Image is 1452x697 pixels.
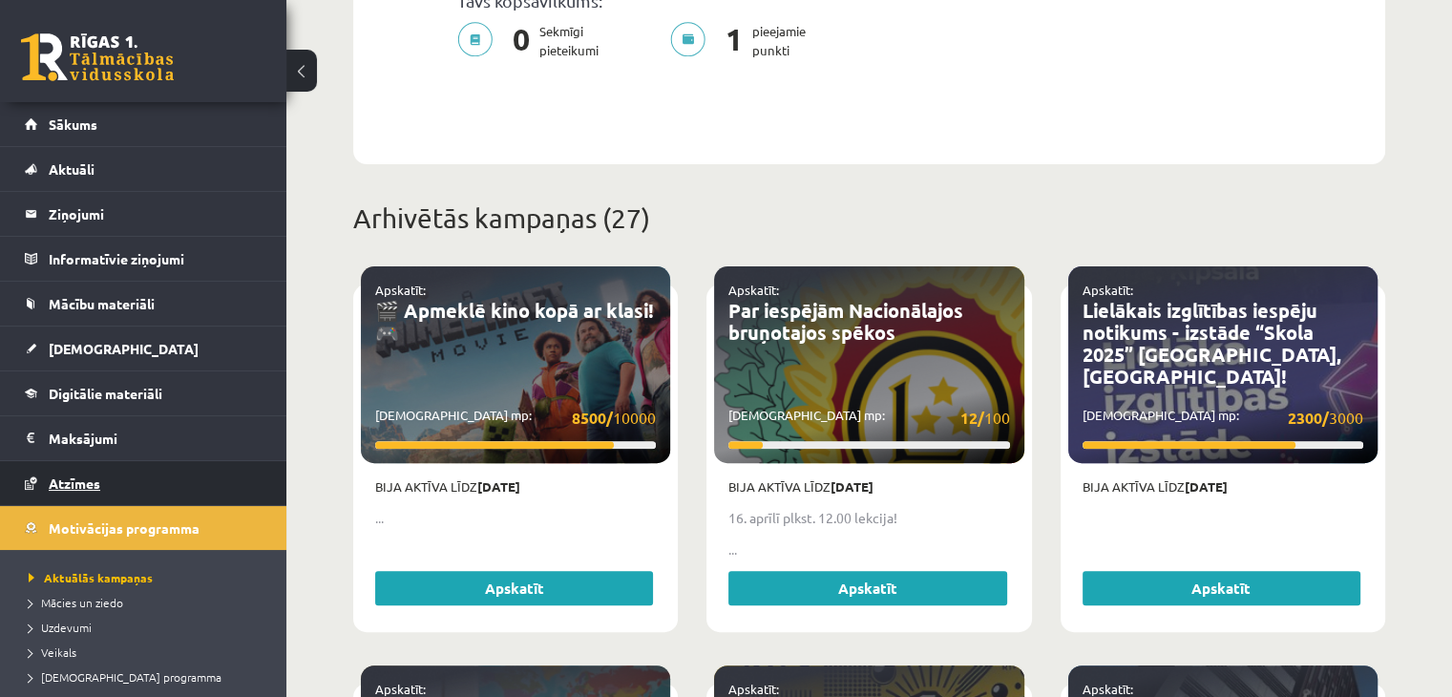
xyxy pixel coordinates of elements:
[375,406,656,430] p: [DEMOGRAPHIC_DATA] mp:
[728,477,1009,496] p: Bija aktīva līdz
[49,192,263,236] legend: Ziņojumi
[21,33,174,81] a: Rīgas 1. Tālmācības vidusskola
[1185,478,1228,495] strong: [DATE]
[25,192,263,236] a: Ziņojumi
[49,116,97,133] span: Sākums
[25,147,263,191] a: Aktuāli
[353,199,1385,239] p: Arhivētās kampaņas (27)
[728,681,779,697] a: Apskatīt:
[375,681,426,697] a: Apskatīt:
[1288,408,1329,428] strong: 2300/
[728,571,1006,605] a: Apskatīt
[960,408,984,428] strong: 12/
[375,571,653,605] a: Apskatīt
[1083,681,1133,697] a: Apskatīt:
[49,475,100,492] span: Atzīmes
[25,102,263,146] a: Sākums
[728,406,1009,430] p: [DEMOGRAPHIC_DATA] mp:
[49,340,199,357] span: [DEMOGRAPHIC_DATA]
[375,298,653,345] a: 🎬 Apmeklē kino kopā ar klasi! 🎮
[670,22,817,60] p: pieejamie punkti
[572,406,656,430] span: 10000
[29,669,221,685] span: [DEMOGRAPHIC_DATA] programma
[25,461,263,505] a: Atzīmes
[572,408,613,428] strong: 8500/
[29,619,267,636] a: Uzdevumi
[25,416,263,460] a: Maksājumi
[375,282,426,298] a: Apskatīt:
[728,509,897,526] strong: 16. aprīlī plkst. 12.00 lekcija!
[49,519,200,537] span: Motivācijas programma
[29,620,92,635] span: Uzdevumi
[49,385,162,402] span: Digitālie materiāli
[25,237,263,281] a: Informatīvie ziņojumi
[831,478,873,495] strong: [DATE]
[29,644,76,660] span: Veikals
[29,569,267,586] a: Aktuālās kampaņas
[1083,298,1341,389] a: Lielākais izglītības iespēju notikums - izstāde “Skola 2025” [GEOGRAPHIC_DATA], [GEOGRAPHIC_DATA]!
[25,371,263,415] a: Digitālie materiāli
[477,478,520,495] strong: [DATE]
[457,22,610,60] p: Sekmīgi pieteikumi
[49,160,95,178] span: Aktuāli
[728,539,1009,560] p: ...
[1083,282,1133,298] a: Apskatīt:
[716,22,752,60] span: 1
[49,237,263,281] legend: Informatīvie ziņojumi
[25,506,263,550] a: Motivācijas programma
[960,406,1010,430] span: 100
[29,595,123,610] span: Mācies un ziedo
[49,416,263,460] legend: Maksājumi
[29,570,153,585] span: Aktuālās kampaņas
[29,594,267,611] a: Mācies un ziedo
[503,22,539,60] span: 0
[728,298,963,345] a: Par iespējām Nacionālajos bruņotajos spēkos
[29,644,267,661] a: Veikals
[25,282,263,326] a: Mācību materiāli
[49,295,155,312] span: Mācību materiāli
[1083,406,1363,430] p: [DEMOGRAPHIC_DATA] mp:
[1083,477,1363,496] p: Bija aktīva līdz
[375,477,656,496] p: Bija aktīva līdz
[728,282,779,298] a: Apskatīt:
[29,668,267,686] a: [DEMOGRAPHIC_DATA] programma
[1083,571,1360,605] a: Apskatīt
[25,327,263,370] a: [DEMOGRAPHIC_DATA]
[375,508,656,528] p: ...
[1288,406,1363,430] span: 3000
